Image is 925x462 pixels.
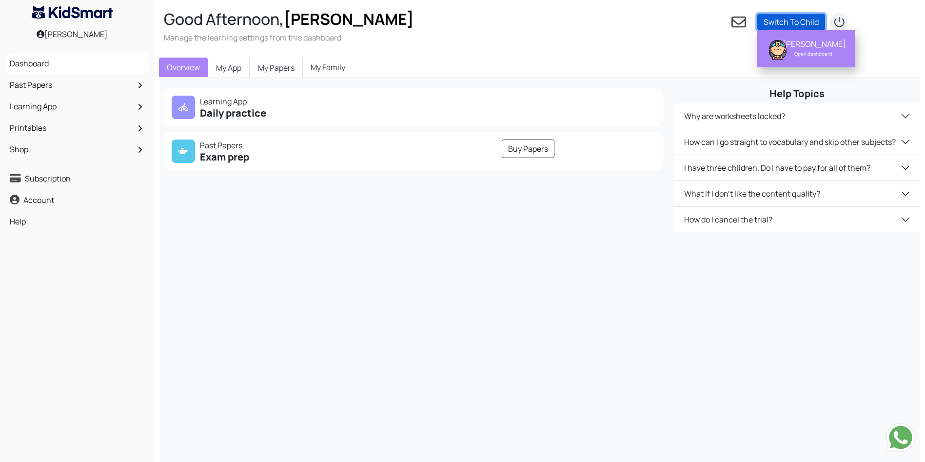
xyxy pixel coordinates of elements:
[7,55,147,72] a: Dashboard
[159,58,208,77] a: Overview
[674,207,920,232] button: How do I cancel the trial?
[208,58,250,78] a: My App
[172,107,407,119] h5: Daily practice
[674,103,920,129] button: Why are worksheets locked?
[172,151,407,163] h5: Exam prep
[7,213,147,230] a: Help
[502,140,554,158] a: Buy Papers
[172,140,407,151] p: Past Papers
[783,39,844,49] div: [PERSON_NAME]
[164,10,414,28] h2: Good Afternoon,
[172,96,407,107] p: Learning App
[7,170,147,187] a: Subscription
[783,49,844,59] div: Open dashboard
[7,98,147,115] a: Learning App
[7,141,147,158] a: Shop
[7,120,147,136] a: Printables
[7,77,147,93] a: Past Papers
[674,88,920,100] h5: Help Topics
[674,181,920,206] button: What if I don't like the content quality?
[32,6,113,19] img: KidSmart logo
[303,58,353,77] a: My Family
[674,155,920,181] button: I have three children. Do I have to pay for all of them?
[886,423,915,452] img: Send whatsapp message to +442080035976
[164,32,414,43] h3: Manage the learning settings from this dashboard
[284,8,414,30] span: [PERSON_NAME]
[7,192,147,208] a: Account
[768,40,787,60] img: Lakshita Sivasubramaniyam
[829,12,849,32] img: logout2.png
[674,129,920,155] button: How can I go straight to vocabulary and skip other subjects?
[762,35,850,62] a: Lakshita Sivasubramaniyam [PERSON_NAME] Open dashboard
[250,58,303,78] a: My Papers
[757,14,825,30] a: Switch To Child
